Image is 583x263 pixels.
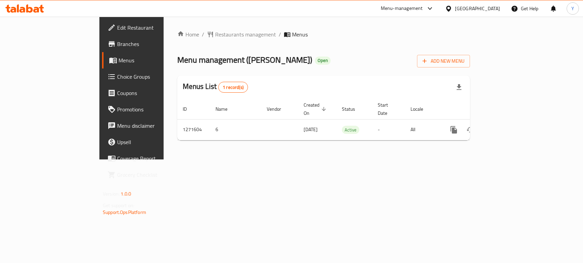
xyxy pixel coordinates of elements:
[405,119,440,140] td: All
[216,105,236,113] span: Name
[267,105,290,113] span: Vendor
[119,56,191,64] span: Menus
[117,24,191,32] span: Edit Restaurant
[372,119,405,140] td: -
[117,73,191,81] span: Choice Groups
[451,79,467,95] div: Export file
[292,30,308,38] span: Menus
[202,30,204,38] li: /
[117,40,191,48] span: Branches
[102,85,197,101] a: Coupons
[117,154,191,163] span: Coverage Report
[102,134,197,150] a: Upsell
[207,30,276,38] a: Restaurants management
[117,105,191,113] span: Promotions
[315,57,331,65] div: Open
[279,30,281,38] li: /
[117,122,191,130] span: Menu disclaimer
[102,68,197,85] a: Choice Groups
[455,5,500,12] div: [GEOGRAPHIC_DATA]
[417,55,470,67] button: Add New Menu
[378,101,397,117] span: Start Date
[342,105,364,113] span: Status
[102,167,197,183] a: Grocery Checklist
[103,189,120,198] span: Version:
[411,105,432,113] span: Locale
[102,19,197,36] a: Edit Restaurant
[462,122,478,138] button: Change Status
[117,138,191,146] span: Upsell
[219,84,248,91] span: 1 record(s)
[183,81,248,93] h2: Menus List
[177,99,517,140] table: enhanced table
[381,4,423,13] div: Menu-management
[117,171,191,179] span: Grocery Checklist
[304,101,328,117] span: Created On
[218,82,248,93] div: Total records count
[177,30,470,38] nav: breadcrumb
[102,52,197,68] a: Menus
[440,99,517,120] th: Actions
[304,125,318,134] span: [DATE]
[103,201,134,210] span: Get support on:
[102,101,197,118] a: Promotions
[102,150,197,167] a: Coverage Report
[315,58,331,63] span: Open
[117,89,191,97] span: Coupons
[571,5,574,12] span: Y
[102,118,197,134] a: Menu disclaimer
[103,208,146,217] a: Support.OpsPlatform
[342,126,359,134] span: Active
[177,52,312,67] span: Menu management ( [PERSON_NAME] )
[422,57,464,65] span: Add New Menu
[183,105,196,113] span: ID
[121,189,131,198] span: 1.0.0
[102,36,197,52] a: Branches
[446,122,462,138] button: more
[215,30,276,38] span: Restaurants management
[210,119,261,140] td: 6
